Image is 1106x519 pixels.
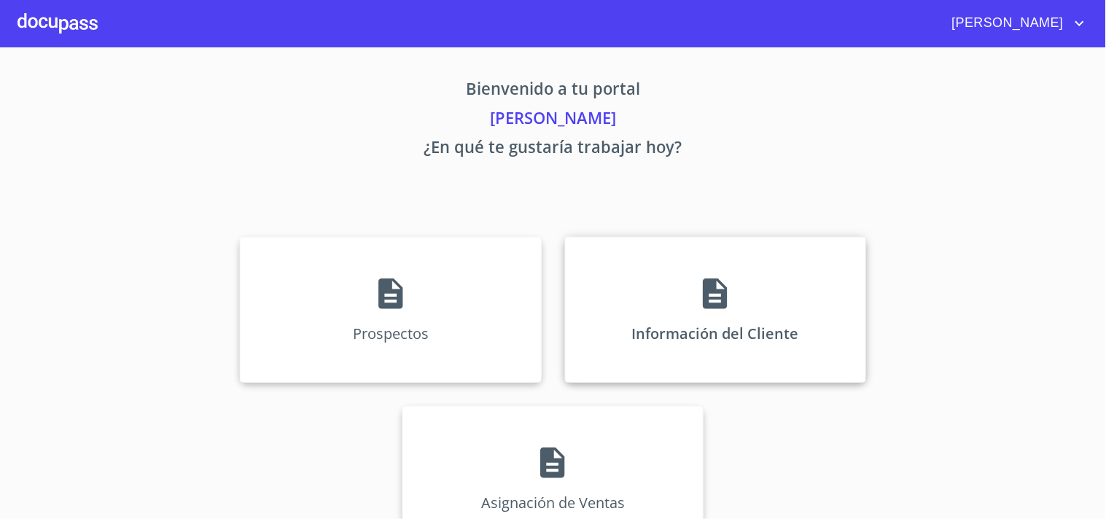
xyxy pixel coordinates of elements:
p: [PERSON_NAME] [104,106,1002,135]
p: Información del Cliente [632,324,799,343]
p: Asignación de Ventas [481,493,625,512]
p: Prospectos [353,324,429,343]
button: account of current user [941,12,1089,35]
span: [PERSON_NAME] [941,12,1071,35]
p: Bienvenido a tu portal [104,77,1002,106]
p: ¿En qué te gustaría trabajar hoy? [104,135,1002,164]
